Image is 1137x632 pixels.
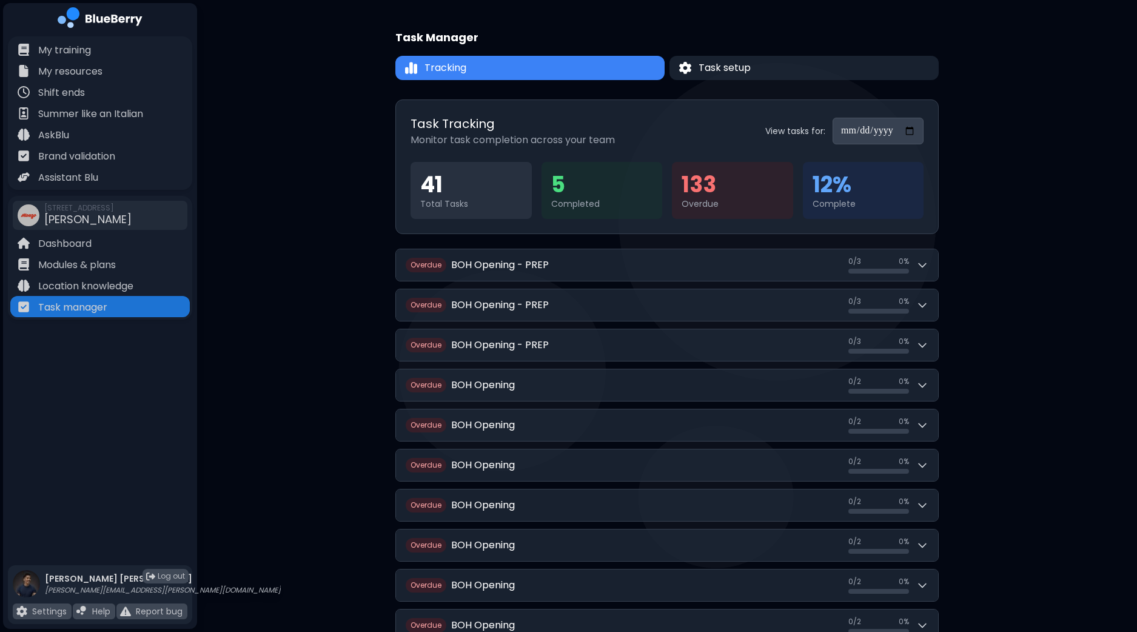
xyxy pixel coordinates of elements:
span: Overdue [406,418,446,432]
span: 0 % [899,257,909,266]
img: Tracking [405,61,417,75]
button: OverdueBOH Opening - PREP0/30% [396,249,938,281]
button: OverdueBOH Opening0/20% [396,409,938,441]
span: 0 % [899,617,909,627]
button: OverdueBOH Opening0/20% [396,369,938,401]
div: 41 [420,172,522,198]
h2: BOH Opening [451,578,515,593]
span: 0 / 3 [848,257,861,266]
p: Help [92,606,110,617]
img: file icon [18,171,30,183]
p: Location knowledge [38,279,133,294]
p: My training [38,43,91,58]
p: AskBlu [38,128,69,143]
p: Brand validation [38,149,115,164]
p: Modules & plans [38,258,116,272]
h2: BOH Opening [451,418,515,432]
span: 0 / 2 [848,577,861,587]
button: OverdueBOH Opening0/20% [396,529,938,561]
button: OverdueBOH Opening - PREP0/30% [396,289,938,321]
span: 0 / 2 [848,377,861,386]
button: OverdueBOH Opening0/20% [396,489,938,521]
p: [PERSON_NAME][EMAIL_ADDRESS][PERSON_NAME][DOMAIN_NAME] [45,585,281,595]
p: Assistant Blu [38,170,98,185]
button: Task setupTask setup [669,56,939,80]
h2: BOH Opening [451,378,515,392]
p: Report bug [136,606,183,617]
p: Summer like an Italian [38,107,143,121]
span: 0 % [899,457,909,466]
img: file icon [18,150,30,162]
p: Task manager [38,300,107,315]
h2: BOH Opening - PREP [451,258,549,272]
img: profile photo [13,570,40,610]
h2: BOH Opening - PREP [451,338,549,352]
span: 0 % [899,537,909,546]
span: Log out [158,571,185,581]
img: file icon [18,301,30,313]
span: Task setup [699,61,751,75]
div: 133 [682,172,783,198]
span: 0 % [899,577,909,587]
img: file icon [120,606,131,617]
img: company logo [58,7,143,32]
button: OverdueBOH Opening0/20% [396,449,938,481]
h1: Task Manager [395,29,478,46]
h2: BOH Opening [451,538,515,553]
span: 0 / 2 [848,457,861,466]
img: file icon [18,258,30,271]
button: OverdueBOH Opening - PREP0/30% [396,329,938,361]
img: Task setup [679,62,691,75]
label: View tasks for: [765,126,825,136]
span: Overdue [406,458,446,472]
span: Tracking [424,61,466,75]
h2: BOH Opening [451,498,515,513]
span: 0 % [899,297,909,306]
span: 0 / 3 [848,297,861,306]
p: Monitor task completion across your team [411,133,615,147]
span: 0 / 2 [848,417,861,426]
p: [PERSON_NAME] [PERSON_NAME] [45,573,281,584]
span: 0 % [899,377,909,386]
span: Overdue [406,498,446,513]
span: Overdue [406,578,446,593]
img: file icon [16,606,27,617]
span: Overdue [406,378,446,392]
div: Complete [813,198,914,209]
h2: BOH Opening - PREP [451,298,549,312]
span: 0 / 2 [848,537,861,546]
span: 0 / 2 [848,617,861,627]
span: 0 % [899,497,909,506]
span: 0 % [899,337,909,346]
span: [STREET_ADDRESS] [44,203,132,213]
span: Overdue [406,538,446,553]
h2: Task Tracking [411,115,615,133]
div: Completed [551,198,653,209]
img: file icon [18,65,30,77]
img: file icon [18,237,30,249]
span: Overdue [406,298,446,312]
p: Dashboard [38,237,92,251]
span: 0 / 3 [848,337,861,346]
div: Overdue [682,198,783,209]
div: 12 % [813,172,914,198]
span: 0 / 2 [848,497,861,506]
img: company thumbnail [18,204,39,226]
h2: BOH Opening [451,458,515,472]
div: Total Tasks [420,198,522,209]
span: 0 % [899,417,909,426]
img: file icon [18,280,30,292]
img: file icon [18,44,30,56]
div: 5 [551,172,653,198]
img: file icon [76,606,87,617]
span: Overdue [406,338,446,352]
p: My resources [38,64,102,79]
span: Overdue [406,258,446,272]
img: logout [146,572,155,581]
p: Shift ends [38,86,85,100]
img: file icon [18,86,30,98]
img: file icon [18,107,30,119]
p: Settings [32,606,67,617]
img: file icon [18,129,30,141]
span: [PERSON_NAME] [44,212,132,227]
